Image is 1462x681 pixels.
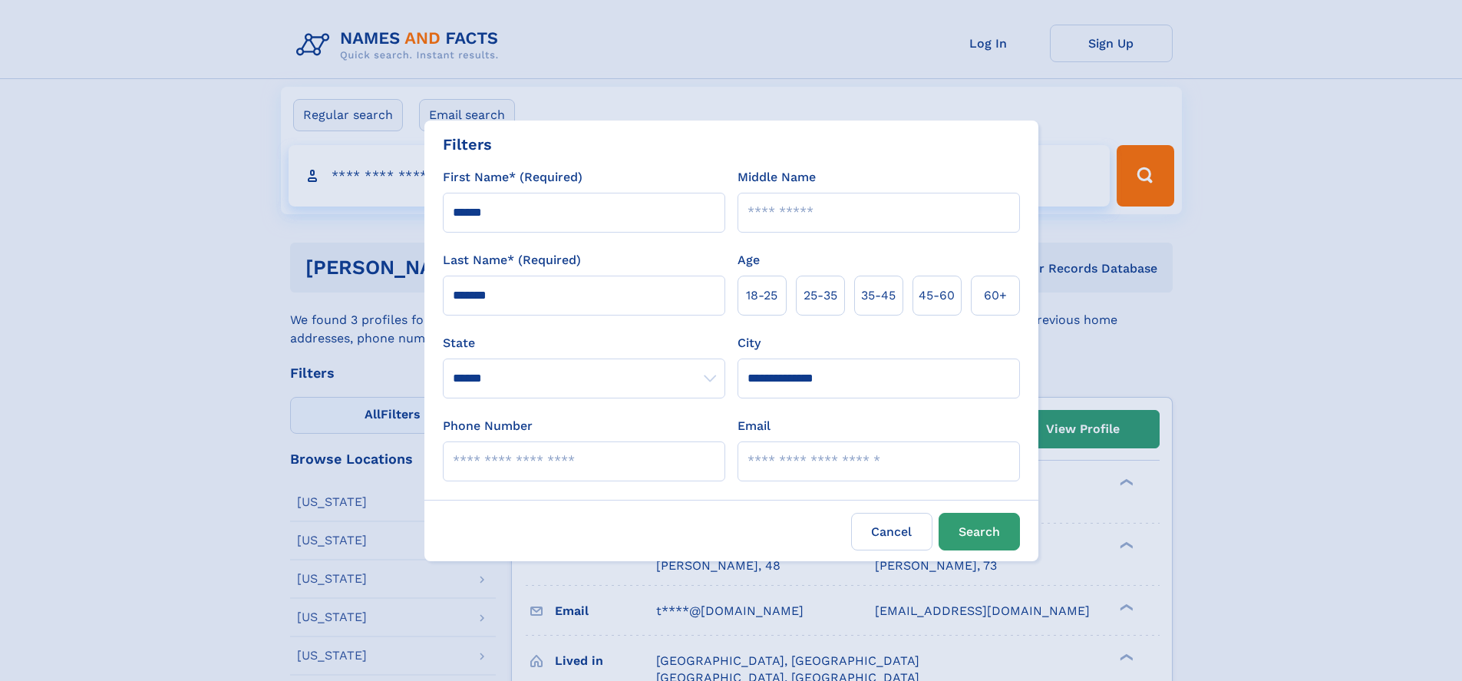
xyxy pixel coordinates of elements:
[746,286,777,305] span: 18‑25
[443,168,582,187] label: First Name* (Required)
[443,417,533,435] label: Phone Number
[738,168,816,187] label: Middle Name
[738,251,760,269] label: Age
[984,286,1007,305] span: 60+
[738,417,771,435] label: Email
[443,334,725,352] label: State
[443,251,581,269] label: Last Name* (Required)
[738,334,761,352] label: City
[804,286,837,305] span: 25‑35
[919,286,955,305] span: 45‑60
[939,513,1020,550] button: Search
[443,133,492,156] div: Filters
[851,513,932,550] label: Cancel
[861,286,896,305] span: 35‑45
